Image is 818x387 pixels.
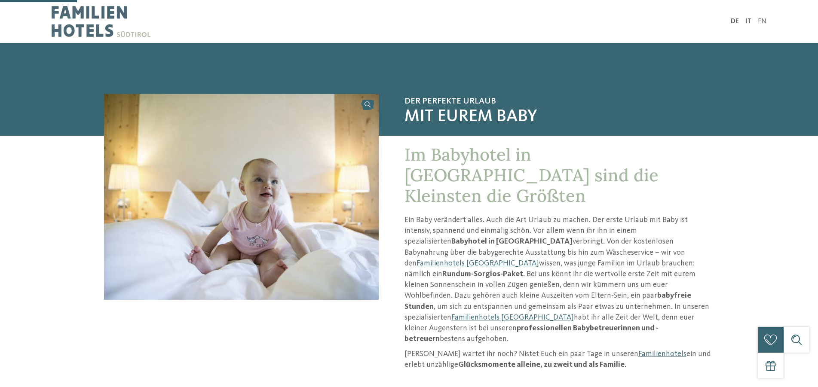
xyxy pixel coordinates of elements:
strong: Babyhotel in [GEOGRAPHIC_DATA] [451,238,573,245]
span: Der perfekte Urlaub [404,96,714,107]
p: [PERSON_NAME] wartet ihr noch? Nistet Euch ein paar Tage in unseren ein und erlebt unzählige . [404,349,714,370]
a: Familienhotels [GEOGRAPHIC_DATA] [417,259,539,267]
strong: professionellen Babybetreuerinnen und -betreuern [404,324,659,343]
span: Im Babyhotel in [GEOGRAPHIC_DATA] sind die Kleinsten die Größten [404,143,659,207]
span: mit eurem Baby [404,107,714,127]
strong: Rundum-Sorglos-Paket [442,270,523,278]
a: DE [731,18,739,25]
p: Ein Baby verändert alles. Auch die Art Urlaub zu machen. Der erste Urlaub mit Baby ist intensiv, ... [404,215,714,344]
a: Familienhotels [GEOGRAPHIC_DATA] [451,314,574,321]
a: EN [758,18,766,25]
a: IT [745,18,751,25]
img: Babyhotel in Südtirol für einen ganz entspannten Urlaub [104,94,379,300]
strong: Glücksmomente alleine, zu zweit und als Familie [458,361,625,369]
a: Familienhotels [638,350,686,358]
strong: babyfreie Stunden [404,292,691,310]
